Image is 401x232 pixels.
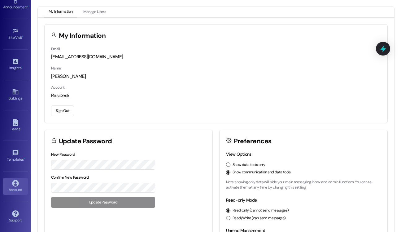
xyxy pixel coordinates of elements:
a: Buildings [3,87,28,103]
label: Show communication and data tools [233,170,291,175]
button: Sign Out [51,105,74,116]
span: • [22,34,23,39]
h3: My Information [59,33,106,39]
label: Read Only (cannot send messages) [233,208,289,213]
label: Email [51,47,60,51]
label: Read-only Mode [226,197,257,203]
p: Note: showing only data will hide your main messaging inbox and admin functions. You can re-activ... [226,180,381,190]
a: Account [3,178,28,195]
span: • [24,156,25,161]
label: Show data tools only [233,162,265,168]
label: Account [51,85,65,90]
div: [EMAIL_ADDRESS][DOMAIN_NAME] [51,54,381,60]
a: Templates • [3,148,28,164]
a: Insights • [3,56,28,73]
span: • [28,4,28,8]
h3: Update Password [59,138,112,145]
span: • [21,65,22,69]
label: New Password [51,152,75,157]
div: [PERSON_NAME] [51,73,381,80]
a: Site Visit • [3,26,28,42]
label: Name [51,66,61,71]
div: ResiDesk [51,92,381,99]
button: My Information [44,7,77,17]
a: Support [3,208,28,225]
h3: Preferences [234,138,272,145]
label: View Options [226,151,251,157]
button: Manage Users [79,7,110,17]
label: Confirm New Password [51,175,89,180]
label: Read/Write (can send messages) [233,216,286,221]
a: Leads [3,117,28,134]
